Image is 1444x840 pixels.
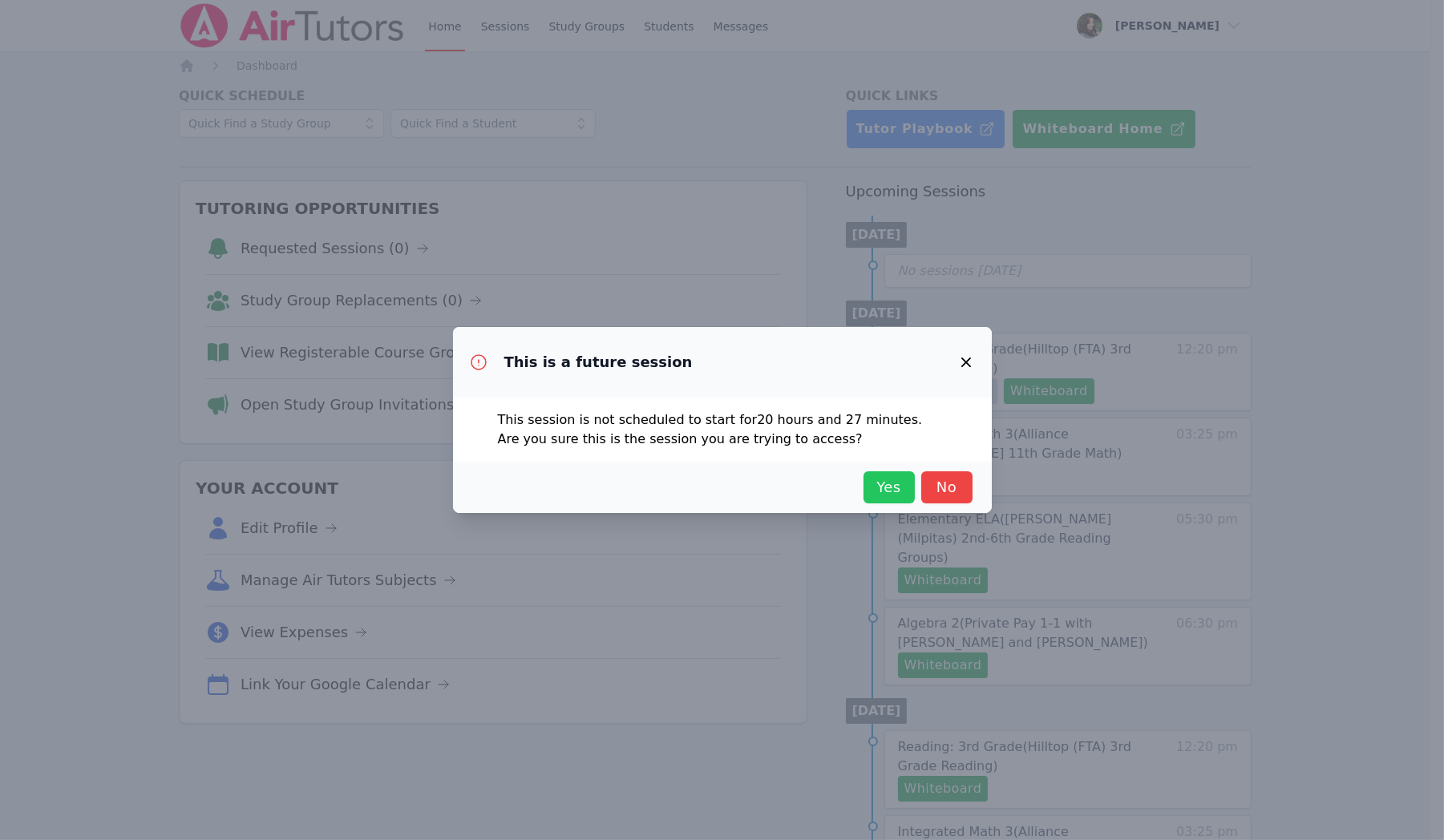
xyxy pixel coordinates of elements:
[921,471,973,503] button: No
[929,476,965,499] span: No
[872,476,907,499] span: Yes
[498,410,947,449] p: This session is not scheduled to start for 20 hours and 27 minutes . Are you sure this is the ses...
[864,471,915,503] button: Yes
[504,353,693,372] h3: This is a future session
